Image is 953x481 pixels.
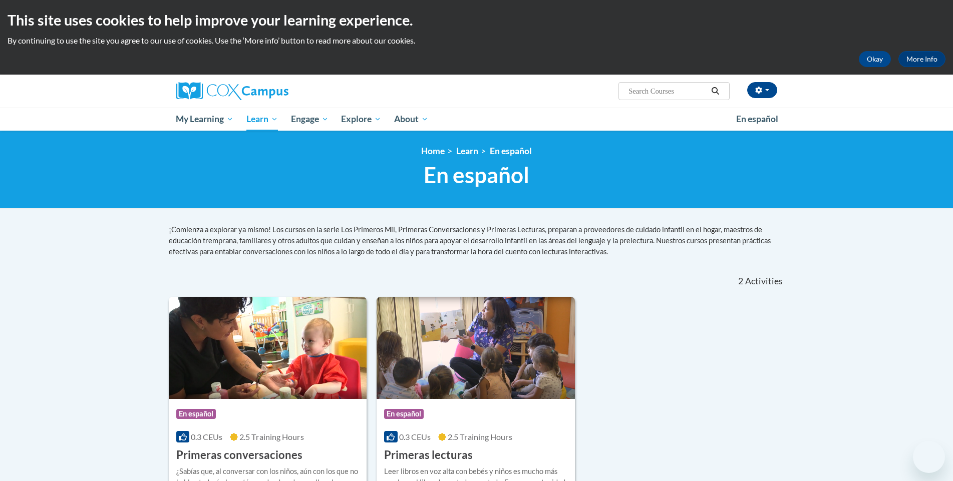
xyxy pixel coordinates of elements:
[384,447,473,463] h3: Primeras lecturas
[176,82,367,100] a: Cox Campus
[421,146,445,156] a: Home
[335,108,388,131] a: Explore
[169,224,785,257] p: ¡Comienza a explorar ya mismo! Los cursos en la serie Los Primeros Mil, Primeras Conversaciones y...
[394,113,428,125] span: About
[291,113,329,125] span: Engage
[284,108,335,131] a: Engage
[191,432,222,441] span: 0.3 CEUs
[8,10,945,30] h2: This site uses cookies to help improve your learning experience.
[176,447,302,463] h3: Primeras conversaciones
[913,441,945,473] iframe: Button to launch messaging window
[341,113,381,125] span: Explore
[8,35,945,46] p: By continuing to use the site you agree to our use of cookies. Use the ‘More info’ button to read...
[730,109,785,130] a: En español
[246,113,278,125] span: Learn
[384,409,424,419] span: En español
[490,146,532,156] a: En español
[747,82,777,98] button: Account Settings
[170,108,240,131] a: My Learning
[456,146,478,156] a: Learn
[388,108,435,131] a: About
[898,51,945,67] a: More Info
[169,297,367,399] img: Course Logo
[448,432,512,441] span: 2.5 Training Hours
[240,108,284,131] a: Learn
[627,85,708,97] input: Search Courses
[736,114,778,124] span: En español
[176,82,288,100] img: Cox Campus
[399,432,431,441] span: 0.3 CEUs
[176,409,216,419] span: En español
[745,276,783,287] span: Activities
[377,297,575,399] img: Course Logo
[239,432,304,441] span: 2.5 Training Hours
[708,85,723,97] button: Search
[176,113,233,125] span: My Learning
[161,108,792,131] div: Main menu
[738,276,743,287] span: 2
[424,162,529,188] span: En español
[859,51,891,67] button: Okay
